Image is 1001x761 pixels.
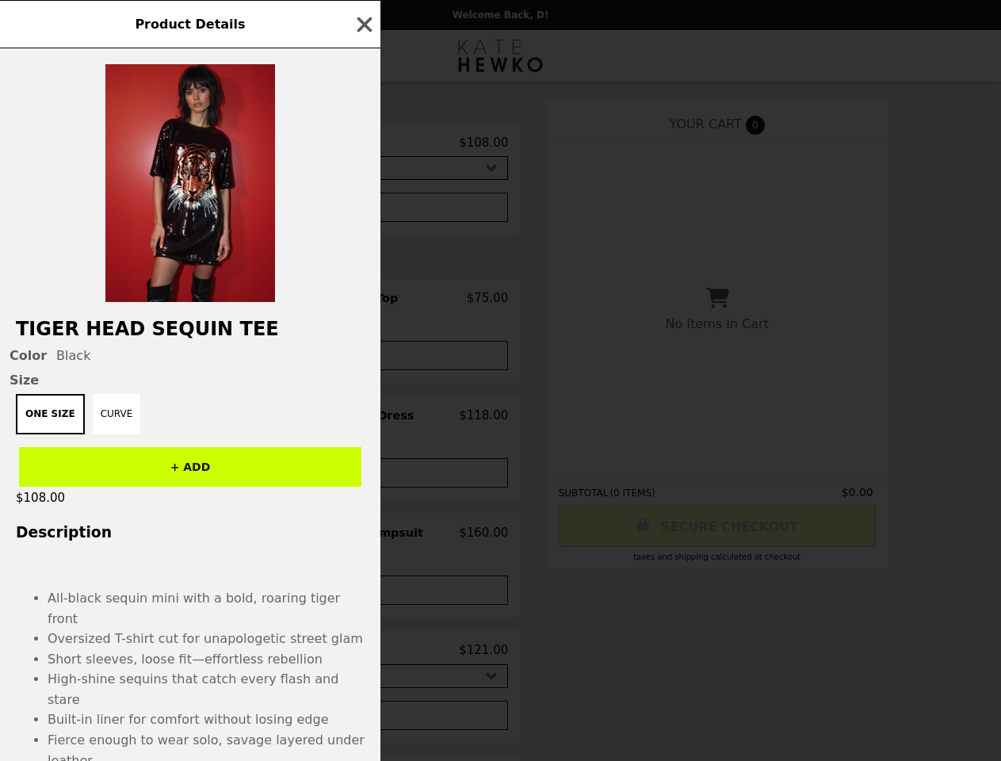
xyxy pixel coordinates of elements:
div: Black [10,348,371,363]
li: Built-in liner for comfort without losing edge [48,709,365,730]
li: Oversized T-shirt cut for unapologetic street glam [48,629,365,649]
button: One Size [16,394,85,434]
img: Black / One Size [105,64,275,302]
li: All-black sequin mini with a bold, roaring tiger front [48,588,365,629]
button: Curve [93,394,141,434]
li: High-shine sequins that catch every flash and stare [48,669,365,709]
span: Product Details [135,17,245,32]
button: + ADD [19,447,361,487]
span: Color [10,348,47,363]
li: Short sleeves, loose fit—effortless rebellion [48,649,365,670]
span: Size [10,373,371,388]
